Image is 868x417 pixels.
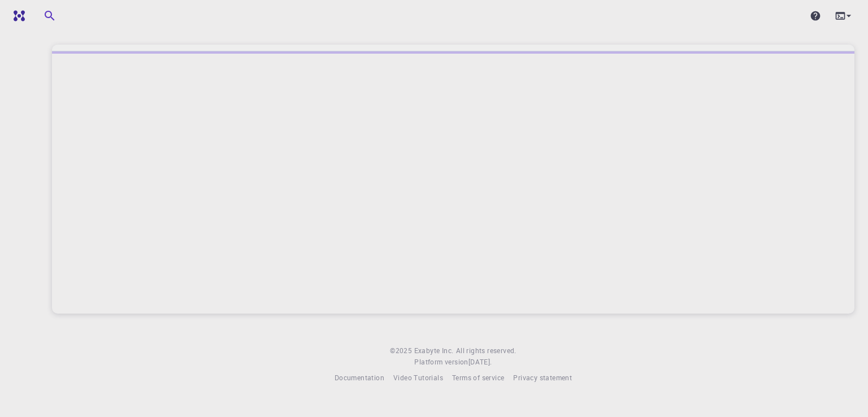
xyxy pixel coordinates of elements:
[513,373,572,382] span: Privacy statement
[513,372,572,384] a: Privacy statement
[468,357,492,366] span: [DATE] .
[452,372,504,384] a: Terms of service
[9,10,25,21] img: logo
[335,372,384,384] a: Documentation
[456,345,517,357] span: All rights reserved.
[393,373,443,382] span: Video Tutorials
[414,345,454,357] a: Exabyte Inc.
[452,373,504,382] span: Terms of service
[414,357,468,368] span: Platform version
[468,357,492,368] a: [DATE].
[390,345,414,357] span: © 2025
[393,372,443,384] a: Video Tutorials
[335,373,384,382] span: Documentation
[414,346,454,355] span: Exabyte Inc.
